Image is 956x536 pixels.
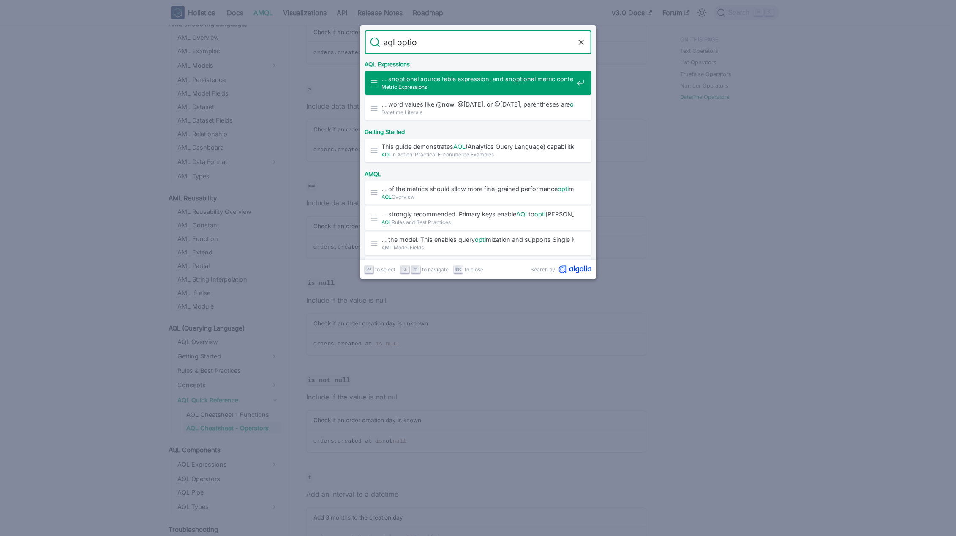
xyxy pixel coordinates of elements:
mark: opti [558,185,569,192]
a: Optional parameters​AML Function [365,257,591,281]
button: Clear the query [576,37,586,47]
span: to navigate [422,265,449,273]
a: … word values like @now, @[DATE], or @[DATE], parentheses areoptional.Datetime Literals [365,96,591,120]
svg: Arrow up [413,266,419,273]
svg: Algolia [559,265,591,273]
mark: AQL [382,194,392,200]
span: … an onal source table expression, and an onal metric context. [382,75,574,83]
mark: AQL [382,151,392,158]
a: … anoptional source table expression, and anoptional metric context.Metric Expressions [365,71,591,95]
span: Datetime Literals [382,108,574,116]
mark: opti [570,101,581,108]
div: AQL Expressions [363,54,593,71]
div: Getting Started [363,122,593,139]
span: Rules and Best Practices [382,218,574,226]
span: … word values like @now, @[DATE], or @[DATE], parentheses are onal. [382,100,574,108]
span: … strongly recommended. Primary keys enable to [PERSON_NAME] queries by … [382,210,574,218]
span: to select [376,265,396,273]
a: … the model. This enables queryoptimization and supports Single Model …AML Model Fields [365,232,591,255]
mark: opti [396,75,407,82]
svg: Enter key [366,266,372,273]
a: Search byAlgolia [531,265,591,273]
mark: AQL [517,211,529,218]
mark: opti [513,75,524,82]
mark: opti [535,211,546,218]
span: AML Model Fields [382,243,574,252]
svg: Escape key [455,266,462,273]
span: Metric Expressions [382,83,574,91]
svg: Arrow down [402,266,409,273]
span: Overview [382,193,574,201]
div: AMQL [363,164,593,181]
mark: AQL [454,143,466,150]
a: … strongly recommended. Primary keys enableAQLtoopti[PERSON_NAME] queries by …AQLRules and Best P... [365,206,591,230]
span: in Action: Practical E-commerce Examples [382,150,574,159]
span: … of the metrics should allow more fine-grained performance mization. [382,185,574,193]
span: Search by [531,265,556,273]
mark: AQL [382,219,392,225]
span: … the model. This enables query mization and supports Single Model … [382,235,574,243]
span: This guide demonstrates (Analytics Query Language) capabilities through practical … [382,142,574,150]
span: to close [465,265,484,273]
a: This guide demonstratesAQL(Analytics Query Language) capabilities through practical …AQLin Action... [365,139,591,162]
mark: opti [475,236,486,243]
input: Search docs [380,30,576,54]
a: … of the metrics should allow more fine-grained performanceoptimization.AQLOverview [365,181,591,205]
